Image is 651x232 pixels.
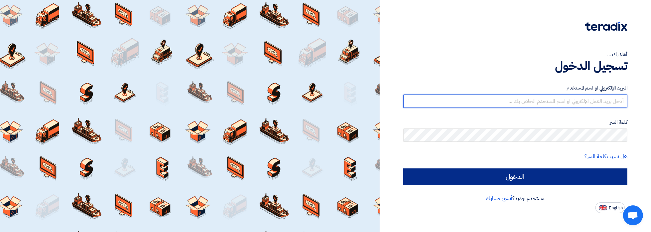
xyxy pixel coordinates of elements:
[403,84,627,92] label: البريد الإلكتروني او اسم المستخدم
[403,51,627,59] div: أهلا بك ...
[623,205,643,225] div: Open chat
[599,205,607,210] img: en-US.png
[486,194,512,202] a: أنشئ حسابك
[403,59,627,73] h1: تسجيل الدخول
[609,206,623,210] span: English
[585,22,627,31] img: Teradix logo
[403,168,627,185] input: الدخول
[585,152,627,160] a: هل نسيت كلمة السر؟
[403,95,627,108] input: أدخل بريد العمل الإلكتروني او اسم المستخدم الخاص بك ...
[595,202,625,213] button: English
[403,194,627,202] div: مستخدم جديد؟
[403,118,627,126] label: كلمة السر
